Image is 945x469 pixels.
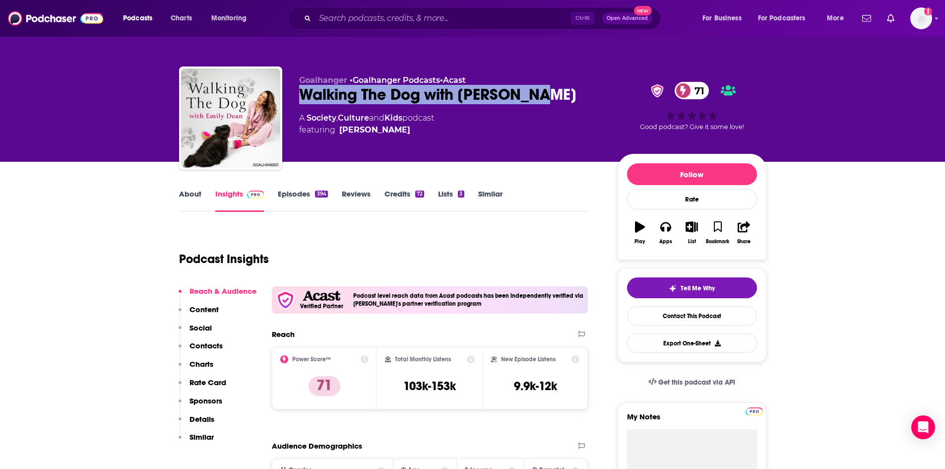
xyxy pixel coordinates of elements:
[478,189,503,212] a: Similar
[440,75,466,85] span: •
[276,290,295,310] img: verfied icon
[299,112,434,136] div: A podcast
[438,189,464,212] a: Lists3
[458,191,464,198] div: 3
[706,239,729,245] div: Bookmark
[272,441,362,451] h2: Audience Demographics
[695,10,754,26] button: open menu
[514,379,557,394] h3: 9.9k-12k
[910,7,932,29] button: Show profile menu
[299,75,347,85] span: Goalhanger
[179,305,219,323] button: Content
[189,305,219,314] p: Content
[179,359,213,378] button: Charts
[171,11,192,25] span: Charts
[688,239,696,245] div: List
[179,341,223,359] button: Contacts
[827,11,844,25] span: More
[179,252,269,267] h1: Podcast Insights
[675,82,709,99] a: 71
[189,396,222,405] p: Sponsors
[658,378,735,387] span: Get this podcast via API
[653,215,679,251] button: Apps
[179,396,222,414] button: Sponsors
[179,323,212,341] button: Social
[278,189,327,212] a: Episodes394
[627,163,757,185] button: Follow
[910,7,932,29] span: Logged in as headlandconsultancy
[883,10,898,27] a: Show notifications dropdown
[369,113,384,123] span: and
[303,291,340,301] img: Acast
[627,306,757,326] a: Contact This Podcast
[659,239,672,245] div: Apps
[300,303,343,309] h5: Verified Partner
[627,334,757,353] button: Export One-Sheet
[350,75,440,85] span: •
[164,10,198,26] a: Charts
[272,330,295,339] h2: Reach
[752,10,820,26] button: open menu
[681,284,715,292] span: Tell Me Why
[384,189,424,212] a: Credits72
[181,68,280,168] a: Walking The Dog with Emily Dean
[731,215,756,251] button: Share
[618,75,766,137] div: verified Badge71Good podcast? Give it some love!
[204,10,259,26] button: open menu
[640,370,744,395] a: Get this podcast via API
[353,75,440,85] a: Goalhanger Podcasts
[679,215,704,251] button: List
[189,323,212,333] p: Social
[403,379,456,394] h3: 103k-153k
[737,239,751,245] div: Share
[607,16,648,21] span: Open Advanced
[189,286,256,296] p: Reach & Audience
[634,6,652,15] span: New
[705,215,731,251] button: Bookmark
[924,7,932,15] svg: Add a profile image
[315,10,571,26] input: Search podcasts, credits, & more...
[384,113,402,123] a: Kids
[685,82,709,99] span: 71
[309,376,340,396] p: 71
[395,356,451,363] h2: Total Monthly Listens
[627,277,757,298] button: tell me why sparkleTell Me Why
[627,412,757,429] label: My Notes
[571,12,594,25] span: Ctrl K
[746,406,763,415] a: Pro website
[315,191,327,198] div: 394
[179,189,201,212] a: About
[634,239,645,245] div: Play
[189,378,226,387] p: Rate Card
[443,75,466,85] a: Acast
[189,359,213,369] p: Charts
[910,7,932,29] img: User Profile
[299,124,434,136] span: featuring
[501,356,556,363] h2: New Episode Listens
[648,84,667,97] img: verified Badge
[179,286,256,305] button: Reach & Audience
[338,113,369,123] a: Culture
[123,11,152,25] span: Podcasts
[339,124,410,136] a: Emily Dean
[758,11,806,25] span: For Podcasters
[189,414,214,424] p: Details
[669,284,677,292] img: tell me why sparkle
[297,7,670,30] div: Search podcasts, credits, & more...
[746,407,763,415] img: Podchaser Pro
[336,113,338,123] span: ,
[602,12,652,24] button: Open AdvancedNew
[8,9,103,28] a: Podchaser - Follow, Share and Rate Podcasts
[179,432,214,451] button: Similar
[215,189,264,212] a: InsightsPodchaser Pro
[211,11,247,25] span: Monitoring
[820,10,856,26] button: open menu
[911,415,935,439] div: Open Intercom Messenger
[247,191,264,199] img: Podchaser Pro
[858,10,875,27] a: Show notifications dropdown
[116,10,165,26] button: open menu
[415,191,424,198] div: 72
[640,123,744,131] span: Good podcast? Give it some love!
[189,432,214,442] p: Similar
[179,378,226,396] button: Rate Card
